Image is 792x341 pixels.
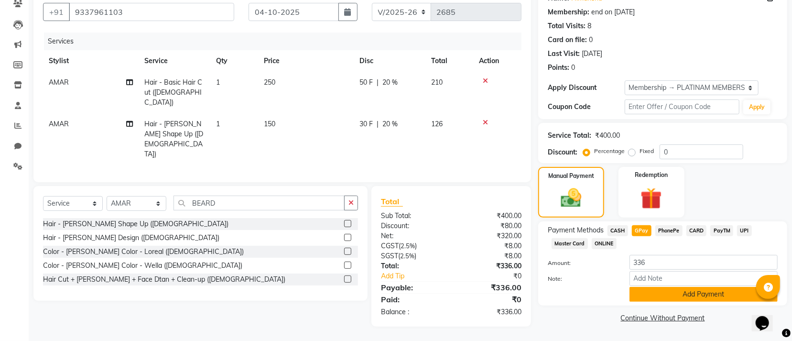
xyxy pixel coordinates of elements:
[43,247,244,257] div: Color - [PERSON_NAME] Color - Loreal ([DEMOGRAPHIC_DATA])
[374,241,451,251] div: ( )
[44,33,529,50] div: Services
[451,251,529,261] div: ₹8.00
[548,147,577,157] div: Discount:
[258,50,354,72] th: Price
[548,49,580,59] div: Last Visit:
[632,225,651,236] span: GPay
[548,35,587,45] div: Card on file:
[400,252,414,260] span: 2.5%
[655,225,683,236] span: PhonePe
[210,50,258,72] th: Qty
[737,225,752,236] span: UPI
[451,211,529,221] div: ₹400.00
[686,225,707,236] span: CARD
[629,287,778,302] button: Add Payment
[43,275,285,285] div: Hair Cut + [PERSON_NAME] + Face Dtan + Clean-up ([DEMOGRAPHIC_DATA])
[541,259,622,267] label: Amount:
[354,50,425,72] th: Disc
[374,271,464,281] a: Add Tip
[359,77,373,88] span: 50 F
[608,225,628,236] span: CASH
[634,185,669,212] img: _gift.svg
[374,251,451,261] div: ( )
[43,50,139,72] th: Stylist
[139,50,210,72] th: Service
[595,131,620,141] div: ₹400.00
[374,307,451,317] div: Balance :
[594,147,625,155] label: Percentage
[374,221,451,231] div: Discount:
[548,172,594,180] label: Manual Payment
[582,49,602,59] div: [DATE]
[374,211,451,221] div: Sub Total:
[374,294,451,305] div: Paid:
[144,78,202,107] span: Hair - Basic Hair Cut ([DEMOGRAPHIC_DATA])
[571,63,575,73] div: 0
[629,255,778,270] input: Amount
[401,242,415,250] span: 2.5%
[464,271,529,281] div: ₹0
[548,21,586,31] div: Total Visits:
[43,219,228,229] div: Hair - [PERSON_NAME] Shape Up ([DEMOGRAPHIC_DATA])
[431,78,443,87] span: 210
[382,119,398,129] span: 20 %
[49,78,69,87] span: AMAR
[174,196,345,210] input: Search or Scan
[473,50,521,72] th: Action
[377,119,379,129] span: |
[382,77,398,88] span: 20 %
[540,313,785,323] a: Continue Without Payment
[635,171,668,179] label: Redemption
[451,241,529,251] div: ₹8.00
[451,221,529,231] div: ₹80.00
[374,261,451,271] div: Total:
[264,120,275,128] span: 150
[554,186,588,210] img: _cash.svg
[592,238,617,249] span: ONLINE
[43,261,242,271] div: Color - [PERSON_NAME] Color - Wella ([DEMOGRAPHIC_DATA])
[216,120,220,128] span: 1
[552,238,588,249] span: Master Card
[451,231,529,241] div: ₹320.00
[69,3,234,21] input: Search by Name/Mobile/Email/Code
[359,119,373,129] span: 30 F
[752,303,782,331] iframe: chat widget
[377,77,379,88] span: |
[216,78,220,87] span: 1
[548,131,591,141] div: Service Total:
[264,78,275,87] span: 250
[43,3,70,21] button: +91
[431,120,443,128] span: 126
[548,225,604,235] span: Payment Methods
[743,100,770,114] button: Apply
[587,21,591,31] div: 8
[548,102,624,112] div: Coupon Code
[629,271,778,286] input: Add Note
[374,282,451,293] div: Payable:
[625,99,739,114] input: Enter Offer / Coupon Code
[425,50,473,72] th: Total
[591,7,635,17] div: end on [DATE]
[451,294,529,305] div: ₹0
[640,147,654,155] label: Fixed
[374,231,451,241] div: Net:
[451,282,529,293] div: ₹336.00
[548,7,589,17] div: Membership:
[710,225,733,236] span: PayTM
[381,242,399,250] span: CGST
[381,252,398,260] span: SGST
[43,233,219,243] div: Hair - [PERSON_NAME] Design ([DEMOGRAPHIC_DATA])
[451,307,529,317] div: ₹336.00
[548,63,569,73] div: Points:
[548,83,624,93] div: Apply Discount
[381,197,403,207] span: Total
[541,275,622,283] label: Note:
[451,261,529,271] div: ₹336.00
[589,35,593,45] div: 0
[144,120,203,158] span: Hair - [PERSON_NAME] Shape Up ([DEMOGRAPHIC_DATA])
[49,120,69,128] span: AMAR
